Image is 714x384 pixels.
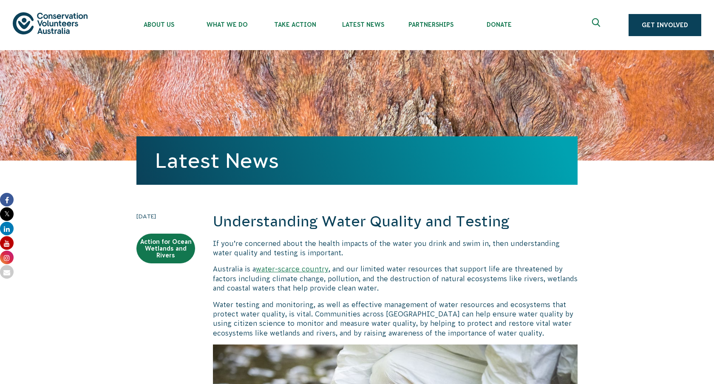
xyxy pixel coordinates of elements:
span: Expand search box [592,18,603,32]
p: Australia is a , and our limited water resources that support life are threatened by factors incl... [213,264,578,293]
span: Partnerships [397,21,465,28]
p: If you’re concerned about the health impacts of the water you drink and swim in, then understandi... [213,239,578,258]
h2: Understanding Water Quality and Testing [213,212,578,232]
a: Latest News [155,149,279,172]
span: What We Do [193,21,261,28]
time: [DATE] [136,212,195,221]
img: logo.svg [13,12,88,34]
span: Take Action [261,21,329,28]
span: Latest News [329,21,397,28]
span: About Us [125,21,193,28]
a: Get Involved [629,14,701,36]
p: Water testing and monitoring, as well as effective management of water resources and ecosystems t... [213,300,578,338]
span: Donate [465,21,533,28]
a: Action for Ocean Wetlands and Rivers [136,234,195,263]
button: Expand search box Close search box [587,15,607,35]
a: water-scarce country [256,265,329,273]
